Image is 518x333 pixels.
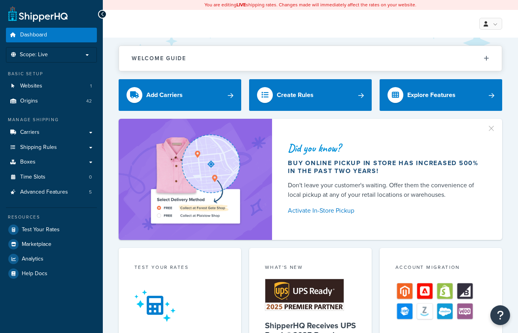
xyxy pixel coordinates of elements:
[6,155,97,169] a: Boxes
[22,256,43,263] span: Analytics
[20,32,47,38] span: Dashboard
[288,181,483,200] div: Don't leave your customer's waiting. Offer them the convenience of local pickup at any of your re...
[130,131,260,228] img: ad-shirt-map-b0359fc47e01cab431d101c4b569394f6a03f54285957d908178d52f29eb9668.png
[20,129,40,136] span: Carriers
[6,223,97,237] a: Test Your Rates
[89,174,92,181] span: 0
[20,144,57,151] span: Shipping Rules
[20,159,36,166] span: Boxes
[6,252,97,266] a: Analytics
[119,79,241,111] a: Add Carriers
[132,55,186,61] h2: Welcome Guide
[288,159,483,175] div: Buy online pickup in store has increased 500% in the past two years!
[89,189,92,196] span: 5
[22,270,47,277] span: Help Docs
[380,79,502,111] a: Explore Features
[6,140,97,155] a: Shipping Rules
[119,46,502,71] button: Welcome Guide
[6,237,97,251] a: Marketplace
[20,98,38,105] span: Origins
[146,89,183,101] div: Add Carriers
[6,185,97,200] a: Advanced Features5
[288,143,483,154] div: Did you know?
[236,1,246,8] b: LIVE
[22,226,60,233] span: Test Your Rates
[265,264,356,273] div: What's New
[90,83,92,89] span: 1
[6,170,97,185] li: Time Slots
[490,305,510,325] button: Open Resource Center
[407,89,456,101] div: Explore Features
[6,70,97,77] div: Basic Setup
[6,94,97,108] a: Origins42
[6,214,97,221] div: Resources
[6,79,97,93] a: Websites1
[20,174,45,181] span: Time Slots
[6,266,97,281] a: Help Docs
[86,98,92,105] span: 42
[249,79,372,111] a: Create Rules
[6,28,97,42] a: Dashboard
[6,170,97,185] a: Time Slots0
[6,125,97,140] a: Carriers
[6,185,97,200] li: Advanced Features
[395,264,486,273] div: Account Migration
[288,205,483,216] a: Activate In-Store Pickup
[20,83,42,89] span: Websites
[6,94,97,108] li: Origins
[20,189,68,196] span: Advanced Features
[277,89,314,101] div: Create Rules
[20,51,48,58] span: Scope: Live
[6,79,97,93] li: Websites
[134,264,225,273] div: Test your rates
[22,241,51,248] span: Marketplace
[6,116,97,123] div: Manage Shipping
